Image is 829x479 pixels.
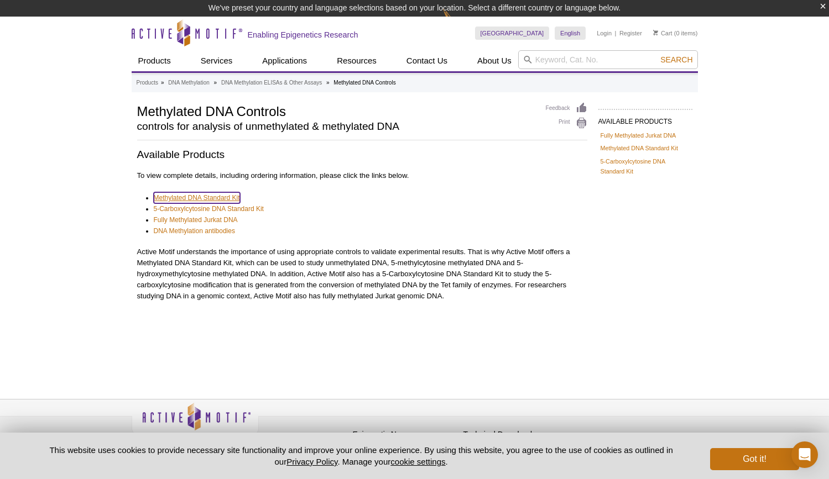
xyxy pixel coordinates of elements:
a: Services [194,50,239,71]
p: To view complete details, including ordering information, please click the links below. [137,170,587,181]
h4: Technical Downloads [463,430,569,439]
a: English [555,27,586,40]
a: Applications [256,50,314,71]
p: Active Motif understands the importance of using appropriate controls to validate experimental re... [137,246,587,302]
li: » [161,80,164,86]
h2: controls for analysis of unmethylated & methylated DNA [137,122,535,131]
a: Login [597,29,612,37]
li: Methylated DNA Controls [333,80,395,86]
h4: Epigenetic News [353,430,458,439]
h2: Available Products [137,147,587,162]
a: Products [132,50,178,71]
a: Cart [653,29,672,37]
a: Fully Methylated Jurkat DNA [601,130,676,140]
li: | [615,27,617,40]
span: Search [660,55,692,64]
a: Privacy Policy [286,457,337,466]
img: Your Cart [653,30,658,35]
a: Privacy Policy [264,428,307,445]
p: This website uses cookies to provide necessary site functionality and improve your online experie... [30,444,692,467]
a: DNA Methylation [168,78,209,88]
li: » [214,80,217,86]
h1: Methylated DNA Controls [137,102,535,119]
a: DNA Methylation antibodies [154,225,235,236]
a: 5-Carboxylcytosine DNA Standard Kit [601,156,690,176]
a: Register [619,29,642,37]
li: (0 items) [653,27,698,40]
img: Change Here [443,8,472,34]
a: Methylated DNA Standard Kit [154,192,240,203]
button: cookie settings [390,457,445,466]
input: Keyword, Cat. No. [518,50,698,69]
a: Contact Us [400,50,454,71]
a: DNA Methylation ELISAs & Other Assays [221,78,322,88]
img: Active Motif, [132,399,259,444]
a: Products [137,78,158,88]
a: Methylated DNA Standard Kit [601,143,678,153]
a: Feedback [546,102,587,114]
a: 5-Carboxylcytosine DNA Standard Kit [154,203,264,214]
table: Click to Verify - This site chose Symantec SSL for secure e-commerce and confidential communicati... [574,419,657,443]
button: Got it! [710,448,799,470]
a: Fully Methylated Jurkat DNA [154,214,238,225]
a: Print [546,117,587,129]
div: Open Intercom Messenger [791,441,818,468]
li: » [326,80,330,86]
a: Resources [330,50,383,71]
a: About Us [471,50,518,71]
a: [GEOGRAPHIC_DATA] [475,27,550,40]
button: Search [657,55,696,65]
h2: Enabling Epigenetics Research [248,30,358,40]
h2: AVAILABLE PRODUCTS [598,109,692,129]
